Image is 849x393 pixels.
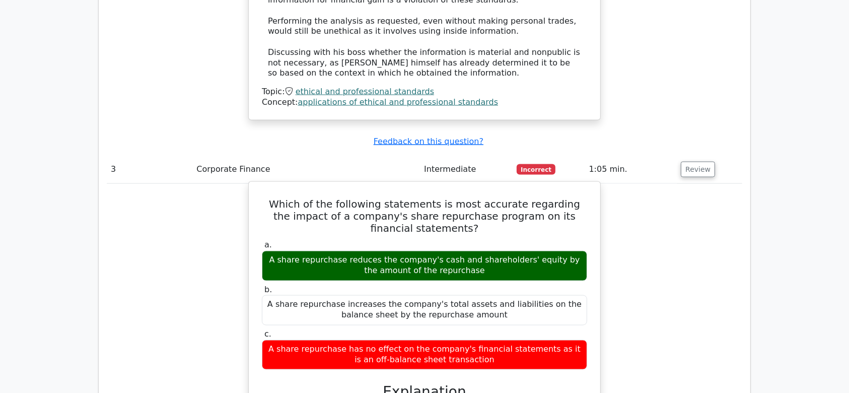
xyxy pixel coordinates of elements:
[517,164,555,174] span: Incorrect
[298,97,499,107] a: applications of ethical and professional standards
[374,137,483,146] a: Feedback on this question?
[261,198,588,234] h5: Which of the following statements is most accurate regarding the impact of a company's share repu...
[262,340,587,370] div: A share repurchase has no effect on the company's financial statements as it is an off-balance sh...
[264,240,272,250] span: a.
[264,285,272,295] span: b.
[296,87,434,96] a: ethical and professional standards
[192,155,420,184] td: Corporate Finance
[107,155,192,184] td: 3
[262,87,587,97] div: Topic:
[262,295,587,325] div: A share repurchase increases the company's total assets and liabilities on the balance sheet by t...
[262,251,587,281] div: A share repurchase reduces the company's cash and shareholders' equity by the amount of the repur...
[681,162,715,177] button: Review
[420,155,513,184] td: Intermediate
[585,155,677,184] td: 1:05 min.
[262,97,587,108] div: Concept:
[264,330,271,339] span: c.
